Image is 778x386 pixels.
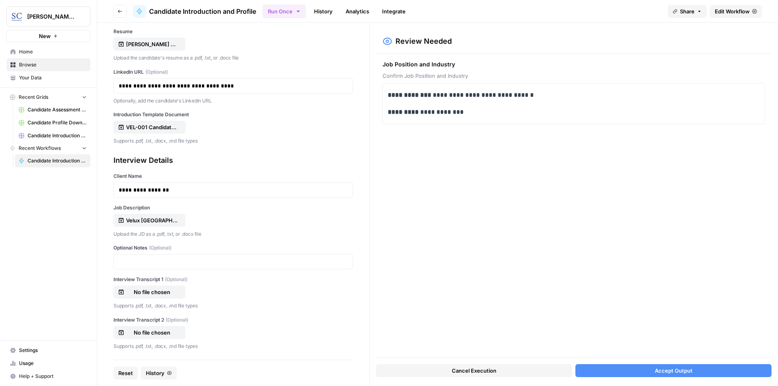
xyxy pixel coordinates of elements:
[341,5,374,18] a: Analytics
[19,74,87,81] span: Your Data
[6,344,90,357] a: Settings
[113,276,353,283] label: Interview Transcript 1
[6,91,90,103] button: Recent Grids
[655,367,693,375] span: Accept Output
[19,360,87,367] span: Usage
[6,142,90,154] button: Recent Workflows
[113,173,353,180] label: Client Name
[668,5,707,18] button: Share
[6,30,90,42] button: New
[145,68,168,76] span: (Optional)
[113,204,353,211] label: Job Description
[15,129,90,142] a: Candidate Introduction Download Sheet
[113,97,353,105] p: Optionally, add the candidate's Linkedin URL
[6,58,90,71] a: Browse
[28,157,87,164] span: Candidate Introduction and Profile
[126,328,178,337] p: No file chosen
[383,72,765,80] span: Confirm Job Position and Industry
[715,7,750,15] span: Edit Workflow
[113,137,353,145] p: Supports .pdf, .txt, .docx, .md file types
[113,342,353,350] p: Supports .pdf, .txt, .docx, .md file types
[149,6,256,16] span: Candidate Introduction and Profile
[15,116,90,129] a: Candidate Profile Download Sheet
[309,5,338,18] a: History
[9,9,24,24] img: Stanton Chase Nashville Logo
[113,68,353,76] label: LinkedIn URL
[19,61,87,68] span: Browse
[113,326,186,339] button: No file chosen
[19,94,48,101] span: Recent Grids
[377,5,410,18] a: Integrate
[146,369,165,377] span: History
[126,288,178,296] p: No file chosen
[113,214,186,227] button: Velux [GEOGRAPHIC_DATA] Director of Product Development Recruitment Profile.pdf
[28,119,87,126] span: Candidate Profile Download Sheet
[141,367,177,380] button: History
[376,364,572,377] button: Cancel Execution
[113,286,186,299] button: No file chosen
[166,316,188,324] span: (Optional)
[113,28,353,35] label: Resume
[6,6,90,27] button: Workspace: Stanton Chase Nashville
[113,230,353,238] p: Upload the JD as a .pdf, .txt, or .docx file
[19,347,87,354] span: Settings
[113,155,353,166] div: Interview Details
[263,4,306,18] button: Run Once
[126,123,178,131] p: VEL-001 Candidate Introduction Template.docx
[126,40,178,48] p: [PERSON_NAME] Resume.pdf
[113,121,186,134] button: VEL-001 Candidate Introduction Template.docx
[113,367,138,380] button: Reset
[383,60,765,68] span: Job Position and Industry
[19,48,87,55] span: Home
[133,5,256,18] a: Candidate Introduction and Profile
[6,370,90,383] button: Help + Support
[15,103,90,116] a: Candidate Assessment Download Sheet
[28,106,87,113] span: Candidate Assessment Download Sheet
[39,32,51,40] span: New
[15,154,90,167] a: Candidate Introduction and Profile
[126,216,178,224] p: Velux [GEOGRAPHIC_DATA] Director of Product Development Recruitment Profile.pdf
[149,244,171,252] span: (Optional)
[6,357,90,370] a: Usage
[113,302,353,310] p: Supports .pdf, .txt, .docx, .md file types
[19,145,61,152] span: Recent Workflows
[113,244,353,252] label: Optional Notes
[6,71,90,84] a: Your Data
[680,7,695,15] span: Share
[113,54,353,62] p: Upload the candidate's resume as a .pdf, .txt, or .docx file
[27,13,76,21] span: [PERSON_NAME] [GEOGRAPHIC_DATA]
[19,373,87,380] span: Help + Support
[113,38,186,51] button: [PERSON_NAME] Resume.pdf
[710,5,762,18] a: Edit Workflow
[395,36,452,47] h2: Review Needed
[118,369,133,377] span: Reset
[452,367,496,375] span: Cancel Execution
[113,111,353,118] label: Introduction Template Document
[6,45,90,58] a: Home
[28,132,87,139] span: Candidate Introduction Download Sheet
[165,276,187,283] span: (Optional)
[575,364,772,377] button: Accept Output
[113,316,353,324] label: Interview Transcript 2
